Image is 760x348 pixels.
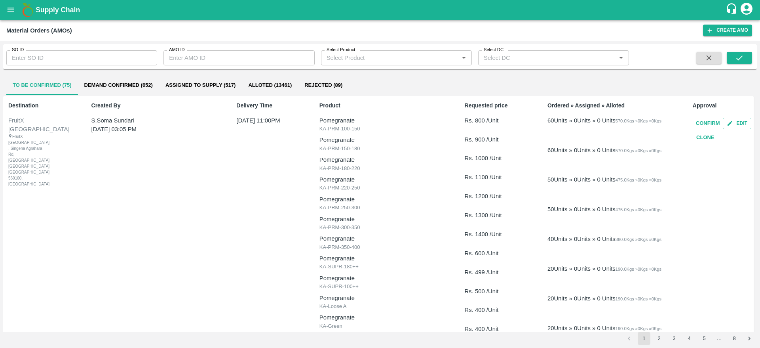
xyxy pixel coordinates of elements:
[638,332,650,345] button: page 1
[6,50,157,65] input: Enter SO ID
[159,76,242,95] button: Assigned to Supply (517)
[2,1,20,19] button: open drawer
[547,175,616,184] div: 50 Units » 0 Units » 0 Units
[683,332,695,345] button: Go to page 4
[236,101,295,110] p: Delivery Time
[465,116,524,125] p: Rs. 800 /Unit
[713,335,726,342] div: …
[319,204,441,212] p: KA-PRM-250-300
[616,119,661,123] span: 570.0 Kgs » 0 Kgs » 0 Kgs
[465,154,524,163] p: Rs. 1000 /Unit
[327,47,355,53] label: Select Product
[12,47,24,53] label: SO ID
[547,116,616,125] div: 60 Units » 0 Units » 0 Units
[6,76,78,95] button: To Be Confirmed (75)
[319,164,441,172] p: KA-PRM-180-220
[319,322,441,330] p: KA-Green
[319,195,441,204] p: Pomegranate
[319,263,441,271] p: KA-SUPR-180++
[91,125,203,134] p: [DATE] 03:05 PM
[319,184,441,192] p: KA-PRM-220-250
[484,47,503,53] label: Select DC
[547,101,669,110] p: Ordered » Assigned » Alloted
[319,283,441,291] p: KA-SUPR-100++
[242,76,298,95] button: Alloted (13461)
[91,101,213,110] p: Created By
[298,76,349,95] button: Rejected (89)
[481,53,603,63] input: Select DC
[465,306,524,314] p: Rs. 400 /Unit
[319,136,441,144] p: Pomegranate
[547,264,616,273] div: 20 Units » 0 Units » 0 Units
[319,101,441,110] p: Product
[236,116,286,125] p: [DATE] 11:00PM
[465,211,524,220] p: Rs. 1300 /Unit
[319,224,441,231] p: KA-PRM-300-350
[319,234,441,243] p: Pomegranate
[465,135,524,144] p: Rs. 900 /Unit
[739,2,754,18] div: account of current user
[465,325,524,333] p: Rs. 400 /Unit
[319,313,441,322] p: Pomegranate
[465,287,524,296] p: Rs. 500 /Unit
[465,249,524,258] p: Rs. 600 /Unit
[78,76,159,95] button: Demand Confirmed (652)
[668,332,680,345] button: Go to page 3
[465,230,524,239] p: Rs. 1400 /Unit
[319,155,441,164] p: Pomegranate
[459,53,469,63] button: Open
[616,326,661,331] span: 190.0 Kgs » 0 Kgs » 0 Kgs
[728,332,741,345] button: Go to page 8
[319,243,441,251] p: KA-PRM-350-400
[616,267,661,272] span: 190.0 Kgs » 0 Kgs » 0 Kgs
[723,118,751,129] button: Edit
[616,207,661,212] span: 475.0 Kgs » 0 Kgs » 0 Kgs
[547,235,616,243] div: 40 Units » 0 Units » 0 Units
[616,296,661,301] span: 190.0 Kgs » 0 Kgs » 0 Kgs
[163,50,314,65] input: Enter AMO ID
[8,116,66,134] div: FruitX [GEOGRAPHIC_DATA]
[616,148,661,153] span: 570.0 Kgs » 0 Kgs » 0 Kgs
[323,53,456,63] input: Select Product
[693,117,723,130] button: Confirm
[743,332,756,345] button: Go to next page
[698,332,711,345] button: Go to page 5
[693,131,718,145] button: Clone
[36,6,80,14] b: Supply Chain
[319,145,441,153] p: KA-PRM-150-180
[319,175,441,184] p: Pomegranate
[465,268,524,277] p: Rs. 499 /Unit
[616,53,626,63] button: Open
[616,237,661,242] span: 380.0 Kgs » 0 Kgs » 0 Kgs
[8,134,43,187] div: FruitX [GEOGRAPHIC_DATA] , Singena Agrahara Rd, [GEOGRAPHIC_DATA], [GEOGRAPHIC_DATA], [GEOGRAPHIC...
[547,205,616,214] div: 50 Units » 0 Units » 0 Units
[319,215,441,224] p: Pomegranate
[20,2,36,18] img: logo
[169,47,185,53] label: AMO ID
[726,3,739,17] div: customer-support
[547,324,616,333] div: 20 Units » 0 Units » 0 Units
[703,25,752,36] button: Create AMO
[621,332,757,345] nav: pagination navigation
[91,116,203,125] p: S.Soma Sundari
[465,173,524,182] p: Rs. 1100 /Unit
[319,274,441,283] p: Pomegranate
[6,25,72,36] div: Material Orders (AMOs)
[547,294,616,303] div: 20 Units » 0 Units » 0 Units
[319,294,441,302] p: Pomegranate
[319,302,441,310] p: KA-Loose A
[616,178,661,182] span: 475.0 Kgs » 0 Kgs » 0 Kgs
[465,192,524,201] p: Rs. 1200 /Unit
[465,101,524,110] p: Requested price
[319,116,441,125] p: Pomegranate
[319,254,441,263] p: Pomegranate
[547,146,616,155] div: 60 Units » 0 Units » 0 Units
[8,101,67,110] p: Destination
[36,4,726,15] a: Supply Chain
[693,101,752,110] p: Approval
[319,125,441,133] p: KA-PRM-100-150
[653,332,665,345] button: Go to page 2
